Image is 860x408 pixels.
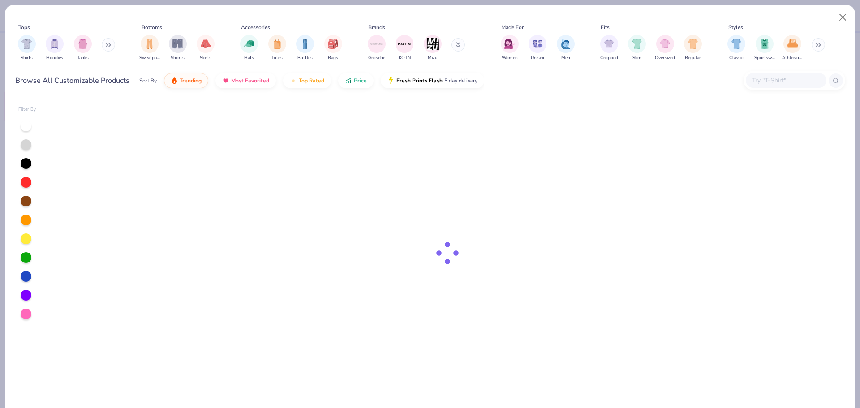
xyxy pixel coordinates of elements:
button: filter button [727,35,745,61]
img: Sweatpants Image [145,39,155,49]
div: filter for Athleisure [782,35,803,61]
button: filter button [46,35,64,61]
div: filter for Sportswear [754,35,775,61]
img: Grosche Image [370,37,383,51]
div: filter for Men [557,35,575,61]
div: filter for Cropped [600,35,618,61]
img: Unisex Image [533,39,543,49]
span: Unisex [531,55,544,61]
img: flash.gif [387,77,395,84]
div: Browse All Customizable Products [15,75,129,86]
div: Bottoms [142,23,162,31]
div: Fits [601,23,610,31]
div: Tops [18,23,30,31]
button: filter button [74,35,92,61]
span: Price [354,77,367,84]
div: Styles [728,23,743,31]
img: Athleisure Image [787,39,798,49]
span: Oversized [655,55,675,61]
div: filter for Women [501,35,519,61]
div: filter for Unisex [529,35,546,61]
img: Shorts Image [172,39,183,49]
div: Accessories [241,23,270,31]
span: Shirts [21,55,33,61]
button: filter button [684,35,702,61]
button: filter button [268,35,286,61]
button: filter button [396,35,413,61]
span: Cropped [600,55,618,61]
button: filter button [18,35,36,61]
div: filter for Shorts [169,35,187,61]
button: filter button [501,35,519,61]
span: Mizu [428,55,438,61]
button: Price [338,73,374,88]
img: Slim Image [632,39,642,49]
span: Sweatpants [139,55,160,61]
span: Bags [328,55,338,61]
span: Tanks [77,55,89,61]
span: Skirts [200,55,211,61]
img: Men Image [561,39,571,49]
button: filter button [197,35,215,61]
div: filter for Sweatpants [139,35,160,61]
button: filter button [655,35,675,61]
img: Bottles Image [300,39,310,49]
button: Most Favorited [215,73,276,88]
img: Hoodies Image [50,39,60,49]
span: Classic [729,55,744,61]
div: filter for Classic [727,35,745,61]
img: Skirts Image [201,39,211,49]
span: Sportswear [754,55,775,61]
input: Try "T-Shirt" [751,75,820,86]
img: Oversized Image [660,39,670,49]
span: Slim [632,55,641,61]
button: filter button [169,35,187,61]
div: filter for Tanks [74,35,92,61]
div: filter for Hats [240,35,258,61]
img: Shirts Image [21,39,32,49]
div: filter for Slim [628,35,646,61]
div: filter for Skirts [197,35,215,61]
div: Sort By [139,77,157,85]
div: filter for Shirts [18,35,36,61]
button: filter button [139,35,160,61]
span: Most Favorited [231,77,269,84]
div: filter for Regular [684,35,702,61]
button: filter button [424,35,442,61]
button: filter button [600,35,618,61]
button: filter button [557,35,575,61]
span: Women [502,55,518,61]
img: Bags Image [328,39,338,49]
span: Bottles [297,55,313,61]
button: filter button [782,35,803,61]
button: Top Rated [283,73,331,88]
span: Shorts [171,55,185,61]
div: filter for Hoodies [46,35,64,61]
img: KOTN Image [398,37,411,51]
div: filter for Mizu [424,35,442,61]
img: Sportswear Image [760,39,770,49]
button: filter button [240,35,258,61]
button: Fresh Prints Flash5 day delivery [381,73,484,88]
span: Top Rated [299,77,324,84]
span: Grosche [368,55,385,61]
img: trending.gif [171,77,178,84]
span: 5 day delivery [444,76,477,86]
button: filter button [628,35,646,61]
span: Fresh Prints Flash [396,77,443,84]
img: Women Image [504,39,515,49]
span: Totes [271,55,283,61]
img: Hats Image [244,39,254,49]
img: Totes Image [272,39,282,49]
span: Athleisure [782,55,803,61]
span: Hoodies [46,55,63,61]
span: Trending [180,77,202,84]
button: filter button [529,35,546,61]
button: filter button [368,35,386,61]
span: KOTN [399,55,411,61]
button: Close [834,9,851,26]
img: Regular Image [688,39,698,49]
div: filter for Bottles [296,35,314,61]
span: Men [561,55,570,61]
div: filter for Grosche [368,35,386,61]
